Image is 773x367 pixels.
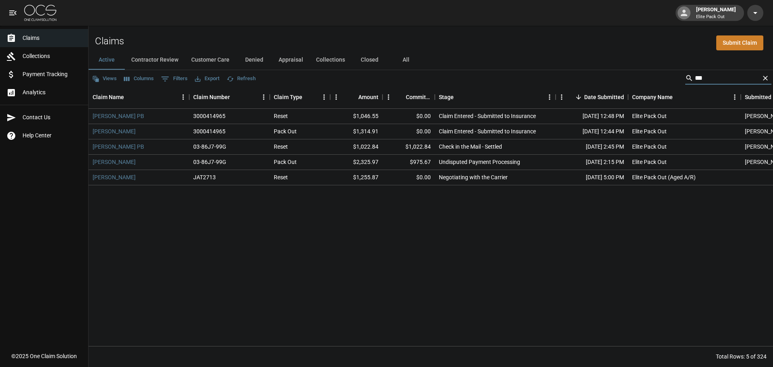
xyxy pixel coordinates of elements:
[274,158,297,166] div: Pack Out
[225,73,258,85] button: Refresh
[395,91,406,103] button: Sort
[632,158,667,166] div: Elite Pack Out
[330,124,382,139] div: $1,314.91
[93,112,144,120] a: [PERSON_NAME] PB
[382,124,435,139] div: $0.00
[274,173,288,181] div: Reset
[89,86,189,108] div: Claim Name
[685,72,771,86] div: Search
[439,127,536,135] div: Claim Entered - Submitted to Insurance
[89,50,125,70] button: Active
[177,91,189,103] button: Menu
[556,170,628,185] div: [DATE] 5:00 PM
[193,112,225,120] div: 3000414965
[382,109,435,124] div: $0.00
[435,86,556,108] div: Stage
[439,173,508,181] div: Negotiating with the Carrier
[382,155,435,170] div: $975.67
[382,86,435,108] div: Committed Amount
[406,86,431,108] div: Committed Amount
[125,50,185,70] button: Contractor Review
[11,352,77,360] div: © 2025 One Claim Solution
[347,91,358,103] button: Sort
[632,127,667,135] div: Elite Pack Out
[388,50,424,70] button: All
[632,86,673,108] div: Company Name
[93,158,136,166] a: [PERSON_NAME]
[23,34,82,42] span: Claims
[439,86,454,108] div: Stage
[93,127,136,135] a: [PERSON_NAME]
[632,143,667,151] div: Elite Pack Out
[673,91,684,103] button: Sort
[382,139,435,155] div: $1,022.84
[729,91,741,103] button: Menu
[193,73,221,85] button: Export
[193,143,226,151] div: 03-86J7-99G
[632,112,667,120] div: Elite Pack Out
[556,139,628,155] div: [DATE] 2:45 PM
[93,86,124,108] div: Claim Name
[716,352,767,361] div: Total Rows: 5 of 324
[258,91,270,103] button: Menu
[230,91,241,103] button: Sort
[584,86,624,108] div: Date Submitted
[693,6,739,20] div: [PERSON_NAME]
[124,91,135,103] button: Sort
[236,50,272,70] button: Denied
[23,52,82,60] span: Collections
[89,50,773,70] div: dynamic tabs
[24,5,56,21] img: ocs-logo-white-transparent.png
[716,35,763,50] a: Submit Claim
[351,50,388,70] button: Closed
[274,127,297,135] div: Pack Out
[439,143,502,151] div: Check in the Mail - Settled
[189,86,270,108] div: Claim Number
[544,91,556,103] button: Menu
[439,112,536,120] div: Claim Entered - Submitted to Insurance
[95,35,124,47] h2: Claims
[556,109,628,124] div: [DATE] 12:48 PM
[274,112,288,120] div: Reset
[310,50,351,70] button: Collections
[759,72,771,84] button: Clear
[93,143,144,151] a: [PERSON_NAME] PB
[318,91,330,103] button: Menu
[330,139,382,155] div: $1,022.84
[696,14,736,21] p: Elite Pack Out
[23,70,82,79] span: Payment Tracking
[556,91,568,103] button: Menu
[159,73,190,85] button: Show filters
[382,91,395,103] button: Menu
[330,170,382,185] div: $1,255.87
[556,155,628,170] div: [DATE] 2:15 PM
[185,50,236,70] button: Customer Care
[330,155,382,170] div: $2,325.97
[23,113,82,122] span: Contact Us
[330,109,382,124] div: $1,046.55
[302,91,314,103] button: Sort
[274,143,288,151] div: Reset
[23,88,82,97] span: Analytics
[556,124,628,139] div: [DATE] 12:44 PM
[330,86,382,108] div: Amount
[556,86,628,108] div: Date Submitted
[632,173,696,181] div: Elite Pack Out (Aged A/R)
[93,173,136,181] a: [PERSON_NAME]
[193,127,225,135] div: 3000414965
[274,86,302,108] div: Claim Type
[90,73,119,85] button: Views
[573,91,584,103] button: Sort
[382,170,435,185] div: $0.00
[193,158,226,166] div: 03-86J7-99G
[628,86,741,108] div: Company Name
[122,73,156,85] button: Select columns
[5,5,21,21] button: open drawer
[270,86,330,108] div: Claim Type
[23,131,82,140] span: Help Center
[193,86,230,108] div: Claim Number
[272,50,310,70] button: Appraisal
[454,91,465,103] button: Sort
[330,91,342,103] button: Menu
[358,86,378,108] div: Amount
